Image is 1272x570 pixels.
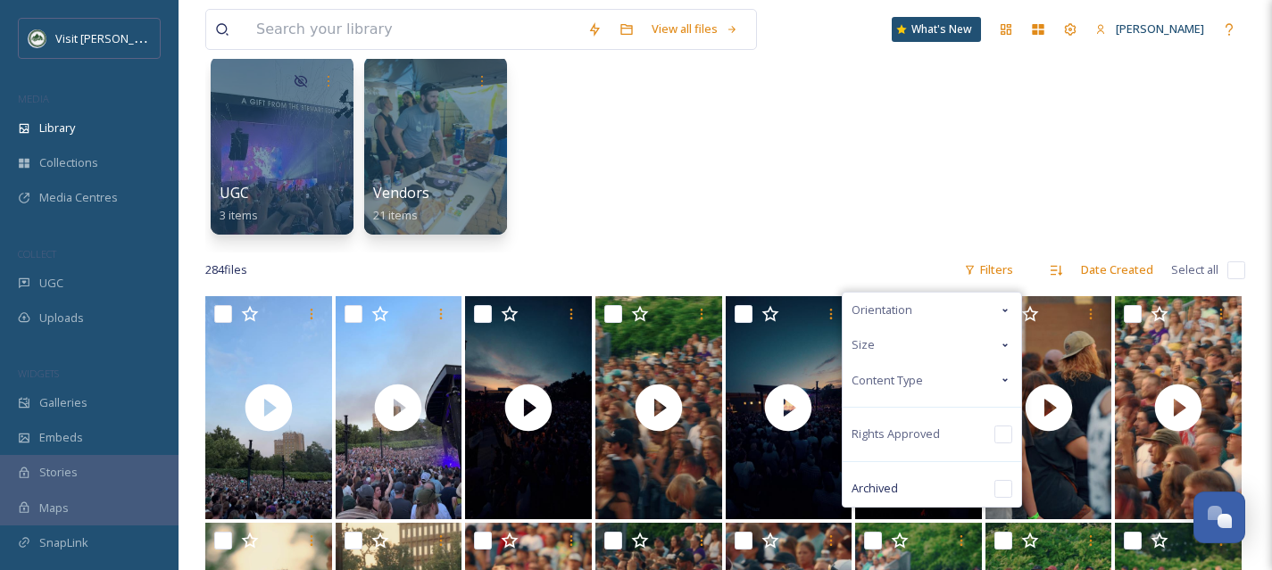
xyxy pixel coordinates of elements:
img: thumbnail [726,296,852,519]
img: Unknown.png [29,29,46,47]
img: thumbnail [336,296,462,519]
a: UGC3 items [220,185,258,223]
a: View all files [643,12,747,46]
span: Rights Approved [852,425,940,442]
span: Uploads [39,310,84,326]
div: Date Created [1072,252,1162,287]
div: Filters [955,252,1022,287]
img: thumbnail [205,296,332,519]
span: UGC [220,183,249,202]
span: Embeds [39,429,83,446]
span: 21 items [373,207,418,223]
span: Collections [39,154,98,171]
span: WIDGETS [18,367,59,380]
span: UGC [39,275,63,292]
span: Select all [1171,261,1218,278]
input: Search your library [247,10,578,49]
span: Maps [39,500,69,516]
span: Galleries [39,394,87,411]
span: Archived [852,480,898,497]
span: SnapLink [39,534,88,551]
span: Content Type [852,372,923,389]
span: Vendors [373,183,429,202]
span: [PERSON_NAME] [1116,21,1204,37]
button: Open Chat [1193,492,1245,543]
span: Visit [PERSON_NAME] [55,29,169,46]
img: thumbnail [1115,296,1242,519]
img: thumbnail [465,296,592,519]
img: thumbnail [595,296,722,519]
a: Vendors21 items [373,185,429,223]
a: What's New [892,17,981,42]
span: 3 items [220,207,258,223]
span: Stories [39,464,78,481]
span: Orientation [852,302,912,318]
a: [PERSON_NAME] [1086,12,1213,46]
span: Media Centres [39,189,118,206]
span: Size [852,336,875,353]
span: COLLECT [18,247,56,260]
span: Library [39,120,75,136]
span: MEDIA [18,92,49,105]
span: 284 file s [205,261,247,278]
